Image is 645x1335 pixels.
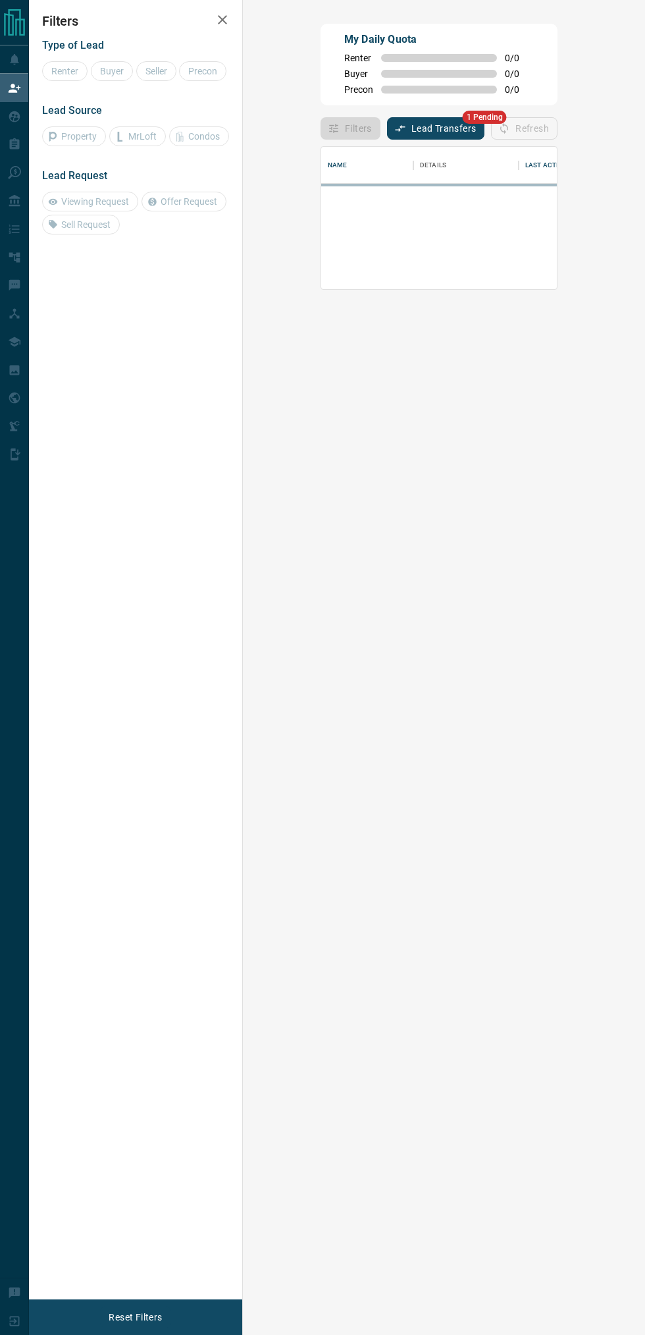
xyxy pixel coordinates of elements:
div: Details [420,147,446,184]
span: 1 Pending [463,111,507,124]
span: Renter [344,53,373,63]
div: Name [328,147,348,184]
span: 0 / 0 [505,53,534,63]
span: Buyer [344,68,373,79]
button: Reset Filters [100,1306,170,1328]
div: Name [321,147,413,184]
span: 0 / 0 [505,68,534,79]
span: Lead Request [42,169,107,182]
p: My Daily Quota [344,32,534,47]
span: Type of Lead [42,39,104,51]
h2: Filters [42,13,229,29]
div: Last Active [525,147,566,184]
span: 0 / 0 [505,84,534,95]
button: Lead Transfers [387,117,485,140]
span: Lead Source [42,104,102,117]
span: Precon [344,84,373,95]
div: Details [413,147,519,184]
